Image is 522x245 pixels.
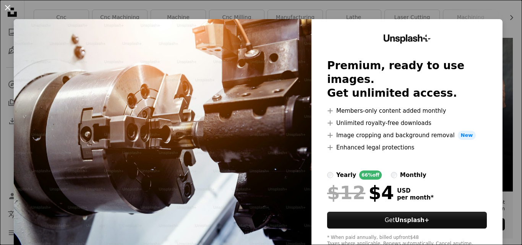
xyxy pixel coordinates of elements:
[327,106,487,115] li: Members-only content added monthly
[327,118,487,128] li: Unlimited royalty-free downloads
[336,170,356,180] div: yearly
[327,172,333,178] input: yearly66%off
[395,217,429,224] strong: Unsplash+
[458,131,476,140] span: New
[327,143,487,152] li: Enhanced legal protections
[397,194,434,201] span: per month *
[327,183,365,203] span: $12
[400,170,426,180] div: monthly
[327,212,487,229] button: GetUnsplash+
[327,131,487,140] li: Image cropping and background removal
[327,183,394,203] div: $4
[391,172,397,178] input: monthly
[397,187,434,194] span: USD
[359,170,382,180] div: 66% off
[327,59,487,100] h2: Premium, ready to use images. Get unlimited access.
